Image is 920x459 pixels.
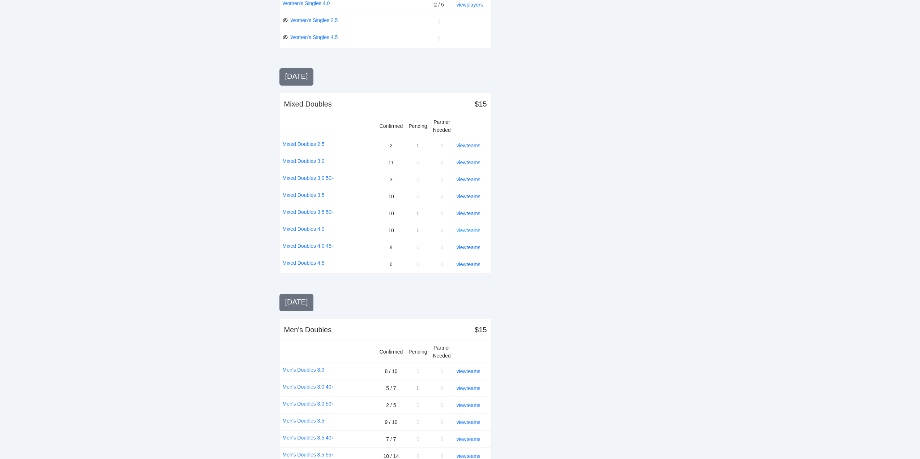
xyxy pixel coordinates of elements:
[457,211,480,216] a: view teams
[283,208,335,216] a: Mixed Doubles 3.5 50+
[457,368,480,374] a: view teams
[416,194,419,199] span: 0
[457,385,480,391] a: view teams
[283,434,334,442] a: Men's Doubles 3.5 40+
[437,19,440,25] span: 0
[416,453,419,459] span: 0
[377,256,406,273] td: 6
[475,325,487,335] div: $15
[377,171,406,188] td: 3
[380,122,403,130] div: Confirmed
[440,177,443,182] span: 0
[377,413,406,430] td: 9 / 10
[283,225,325,233] a: Mixed Doubles 4.0
[406,380,430,397] td: 1
[457,2,483,8] a: view players
[433,118,451,134] div: Partner Needed
[416,402,419,408] span: 0
[284,325,332,335] div: Men's Doubles
[416,261,419,267] span: 0
[283,140,325,148] a: Mixed Doubles 2.5
[377,430,406,447] td: 7 / 7
[457,194,480,199] a: view teams
[457,160,480,165] a: view teams
[457,419,480,425] a: view teams
[377,397,406,413] td: 2 / 5
[440,211,443,216] span: 0
[283,400,334,408] a: Men's Doubles 3.0 50+
[440,244,443,250] span: 0
[416,368,419,374] span: 0
[291,33,338,41] a: Women's Singles 4.5
[408,122,427,130] div: Pending
[440,453,443,459] span: 0
[440,261,443,267] span: 0
[433,344,451,360] div: Partner Needed
[406,137,430,154] td: 1
[285,72,308,80] span: [DATE]
[416,177,419,182] span: 0
[377,363,406,380] td: 8 / 10
[440,368,443,374] span: 0
[406,222,430,239] td: 1
[457,453,480,459] a: view teams
[457,402,480,408] a: view teams
[283,174,335,182] a: Mixed Doubles 3.0 50+
[377,154,406,171] td: 11
[283,259,325,267] a: Mixed Doubles 4.5
[406,205,430,222] td: 1
[457,261,480,267] a: view teams
[377,137,406,154] td: 2
[457,228,480,233] a: view teams
[285,298,308,306] span: [DATE]
[416,436,419,442] span: 0
[377,222,406,239] td: 10
[440,194,443,199] span: 0
[440,143,443,148] span: 0
[416,419,419,425] span: 0
[475,99,487,109] div: $15
[380,348,403,356] div: Confirmed
[457,436,480,442] a: view teams
[457,244,480,250] a: view teams
[283,18,288,23] span: eye-invisible
[283,242,335,250] a: Mixed Doubles 4.0 45+
[440,436,443,442] span: 0
[437,36,440,42] span: 0
[377,380,406,397] td: 5 / 7
[440,160,443,165] span: 0
[283,417,325,425] a: Men's Doubles 3.5
[377,205,406,222] td: 10
[377,239,406,256] td: 8
[283,451,334,459] a: Men's Doubles 3.5 55+
[284,99,332,109] div: Mixed Doubles
[440,402,443,408] span: 0
[283,35,288,40] span: eye-invisible
[408,348,427,356] div: Pending
[457,177,480,182] a: view teams
[440,228,443,233] span: 0
[416,244,419,250] span: 0
[440,385,443,391] span: 0
[377,188,406,205] td: 10
[291,16,338,24] a: Women's Singles 2.5
[440,419,443,425] span: 0
[457,143,480,148] a: view teams
[283,191,325,199] a: Mixed Doubles 3.5
[283,157,325,165] a: Mixed Doubles 3.0
[416,160,419,165] span: 0
[283,383,334,391] a: Men's Doubles 3.0 40+
[283,366,325,374] a: Men's Doubles 3.0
